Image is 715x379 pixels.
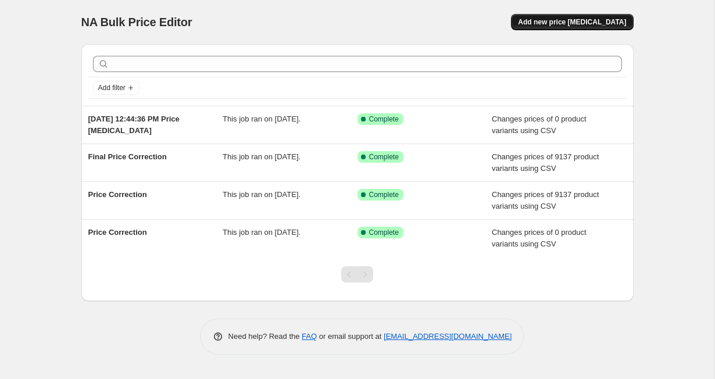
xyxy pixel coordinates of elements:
span: Complete [369,115,399,124]
span: Add filter [98,83,126,92]
span: Complete [369,152,399,162]
span: Complete [369,190,399,199]
span: or email support at [317,332,384,341]
span: Changes prices of 0 product variants using CSV [492,115,587,135]
span: Price Correction [88,190,147,199]
a: FAQ [302,332,317,341]
span: Changes prices of 0 product variants using CSV [492,228,587,248]
nav: Pagination [341,266,373,283]
span: This job ran on [DATE]. [223,190,301,199]
span: This job ran on [DATE]. [223,152,301,161]
span: NA Bulk Price Editor [81,16,192,28]
button: Add filter [93,81,140,95]
span: Need help? Read the [228,332,302,341]
span: [DATE] 12:44:36 PM Price [MEDICAL_DATA] [88,115,180,135]
span: This job ran on [DATE]. [223,115,301,123]
span: Complete [369,228,399,237]
a: [EMAIL_ADDRESS][DOMAIN_NAME] [384,332,512,341]
span: Add new price [MEDICAL_DATA] [518,17,626,27]
span: Price Correction [88,228,147,237]
span: Changes prices of 9137 product variants using CSV [492,190,599,210]
span: Final Price Correction [88,152,167,161]
span: This job ran on [DATE]. [223,228,301,237]
button: Add new price [MEDICAL_DATA] [511,14,633,30]
span: Changes prices of 9137 product variants using CSV [492,152,599,173]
